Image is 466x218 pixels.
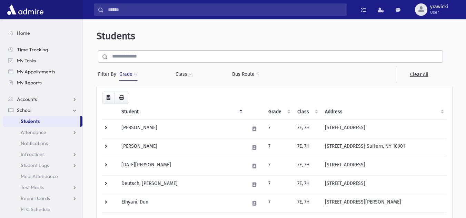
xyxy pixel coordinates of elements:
a: Student Logs [3,160,82,171]
td: 7E, 7H [293,120,321,138]
input: Search [104,3,347,16]
a: School [3,105,82,116]
td: 7 [264,120,293,138]
a: Students [3,116,80,127]
button: Grade [119,68,138,81]
span: Students [97,30,135,42]
td: [STREET_ADDRESS] [321,120,447,138]
span: yrawicki [430,4,448,10]
td: [PERSON_NAME] [117,138,245,157]
img: AdmirePro [6,3,45,17]
span: My Tasks [17,58,36,64]
a: Infractions [3,149,82,160]
td: 7E, 7H [293,157,321,175]
span: Student Logs [21,162,49,168]
span: User [430,10,448,15]
a: Report Cards [3,193,82,204]
td: [PERSON_NAME] [117,120,245,138]
a: Test Marks [3,182,82,193]
td: [STREET_ADDRESS] Suffern, NY 10901 [321,138,447,157]
a: Notifications [3,138,82,149]
span: Attendance [21,129,46,135]
span: Filter By [98,71,119,78]
td: [STREET_ADDRESS] [321,157,447,175]
td: 7 [264,157,293,175]
span: Meal Attendance [21,173,58,179]
button: Bus Route [232,68,260,81]
a: Attendance [3,127,82,138]
span: School [17,107,31,113]
th: Class: activate to sort column ascending [293,104,321,120]
a: My Appointments [3,66,82,77]
button: Class [175,68,192,81]
th: Address: activate to sort column ascending [321,104,447,120]
span: Home [17,30,30,36]
span: Students [21,118,40,124]
button: CSV [102,92,115,104]
a: PTC Schedule [3,204,82,215]
span: My Appointments [17,69,55,75]
td: 7E, 7H [293,138,321,157]
a: My Tasks [3,55,82,66]
span: Time Tracking [17,46,48,53]
a: Home [3,28,82,39]
span: Accounts [17,96,37,102]
span: Report Cards [21,195,50,201]
td: [DATE][PERSON_NAME] [117,157,245,175]
span: Test Marks [21,184,44,190]
span: My Reports [17,80,42,86]
button: Print [115,92,128,104]
td: [STREET_ADDRESS][PERSON_NAME] [321,194,447,212]
a: Accounts [3,94,82,105]
a: Clear All [395,68,443,81]
span: Infractions [21,151,44,157]
a: Meal Attendance [3,171,82,182]
td: 7 [264,138,293,157]
td: [STREET_ADDRESS] [321,175,447,194]
td: 7 [264,175,293,194]
a: Time Tracking [3,44,82,55]
td: Elhyani, Dun [117,194,245,212]
th: Grade: activate to sort column ascending [264,104,293,120]
td: Deutsch, [PERSON_NAME] [117,175,245,194]
td: 7E, 7H [293,175,321,194]
span: PTC Schedule [21,206,50,212]
a: My Reports [3,77,82,88]
th: Student: activate to sort column descending [117,104,245,120]
td: 7E, 7H [293,194,321,212]
td: 7 [264,194,293,212]
span: Notifications [21,140,48,146]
